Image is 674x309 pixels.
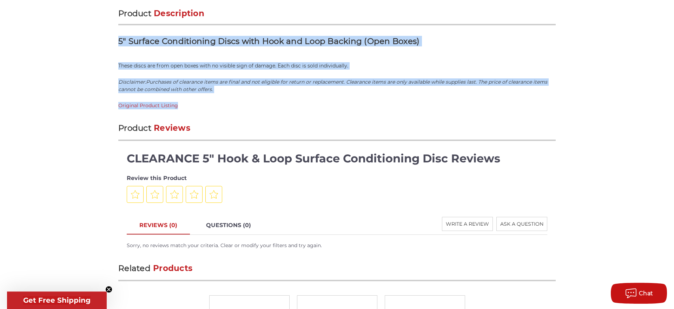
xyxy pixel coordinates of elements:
span: Product [118,123,151,133]
div: Review this Product [127,174,547,182]
button: Close teaser [105,286,112,293]
button: WRITE A REVIEW [442,217,493,231]
a: Original Product Listing [118,102,178,109]
strong: 5" Surface Conditioning Discs with Hook and Loop Backing (Open Boxes) [118,36,419,46]
div: Sorry, no reviews match your criteria. Clear or modify your filters and try again. [127,242,547,249]
span: Description [154,8,204,18]
div: Get Free ShippingClose teaser [7,291,107,309]
button: ASK A QUESTION [496,217,547,231]
span: Product [118,8,151,18]
button: Chat [611,283,667,304]
a: REVIEWS (0) [127,217,190,234]
span: Products [153,263,192,273]
span: WRITE A REVIEW [446,221,489,227]
p: These discs are from open boxes with no visible sign of damage. Each disc is sold individually. [118,62,556,70]
span: Get Free Shipping [23,296,91,304]
a: QUESTIONS (0) [193,217,264,234]
h4: CLEARANCE 5" Hook & Loop Surface Conditioning Disc Reviews [127,150,547,167]
span: ASK A QUESTION [500,221,543,227]
span: Reviews [154,123,190,133]
em: Disclaimer: [118,79,547,92]
span: Chat [639,290,653,297]
span: Related [118,263,151,273]
em: Purchases of clearance items are final and not eligible for return or replacement. Clearance item... [118,79,547,92]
